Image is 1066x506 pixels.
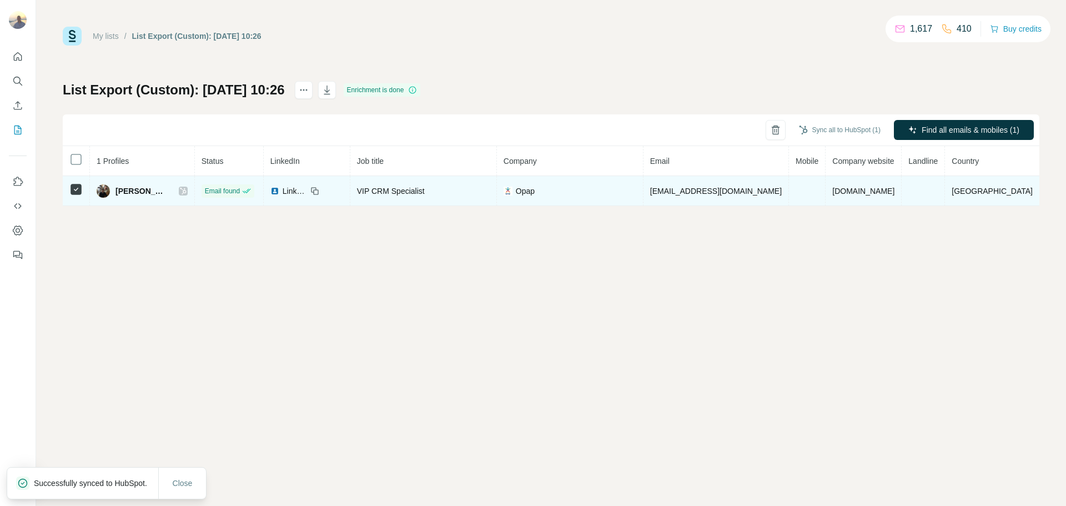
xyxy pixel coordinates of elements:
[516,186,535,197] span: Opap
[908,157,938,166] span: Landline
[952,157,979,166] span: Country
[796,157,818,166] span: Mobile
[173,478,193,489] span: Close
[9,11,27,29] img: Avatar
[9,245,27,265] button: Feedback
[9,120,27,140] button: My lists
[344,83,421,97] div: Enrichment is done
[952,187,1033,196] span: [GEOGRAPHIC_DATA]
[357,157,384,166] span: Job title
[910,22,932,36] p: 1,617
[650,187,782,196] span: [EMAIL_ADDRESS][DOMAIN_NAME]
[894,120,1034,140] button: Find all emails & mobiles (1)
[132,31,262,42] div: List Export (Custom): [DATE] 10:26
[357,187,425,196] span: VIP CRM Specialist
[504,187,512,196] img: company-logo
[9,221,27,241] button: Dashboard
[97,157,129,166] span: 1 Profiles
[63,81,285,99] h1: List Export (Custom): [DATE] 10:26
[990,21,1042,37] button: Buy credits
[295,81,313,99] button: actions
[202,157,224,166] span: Status
[205,186,240,196] span: Email found
[63,27,82,46] img: Surfe Logo
[957,22,972,36] p: 410
[9,47,27,67] button: Quick start
[9,71,27,91] button: Search
[97,184,110,198] img: Avatar
[9,196,27,216] button: Use Surfe API
[283,186,307,197] span: LinkedIn
[9,172,27,192] button: Use Surfe on LinkedIn
[832,187,894,196] span: [DOMAIN_NAME]
[791,122,888,138] button: Sync all to HubSpot (1)
[504,157,537,166] span: Company
[9,96,27,116] button: Enrich CSV
[650,157,670,166] span: Email
[270,187,279,196] img: LinkedIn logo
[270,157,300,166] span: LinkedIn
[832,157,894,166] span: Company website
[34,478,156,489] p: Successfully synced to HubSpot.
[165,473,200,493] button: Close
[115,186,168,197] span: [PERSON_NAME]
[93,32,119,41] a: My lists
[922,124,1019,136] span: Find all emails & mobiles (1)
[124,31,127,42] li: /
